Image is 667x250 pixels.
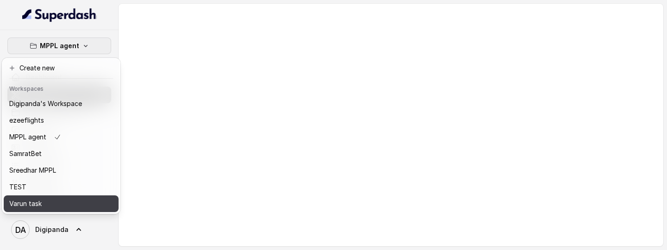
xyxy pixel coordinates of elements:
[40,40,79,51] p: MPPL agent
[2,58,120,214] div: MPPL agent
[4,81,119,95] header: Workspaces
[4,60,119,76] button: Create new
[9,115,44,126] p: ezeeflights
[9,148,42,159] p: SamratBet
[7,37,111,54] button: MPPL agent
[9,131,46,143] p: MPPL agent
[9,198,42,209] p: Varun task
[9,165,56,176] p: Sreedhar MPPL
[9,181,26,193] p: TEST
[9,98,82,109] p: Digipanda's Workspace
